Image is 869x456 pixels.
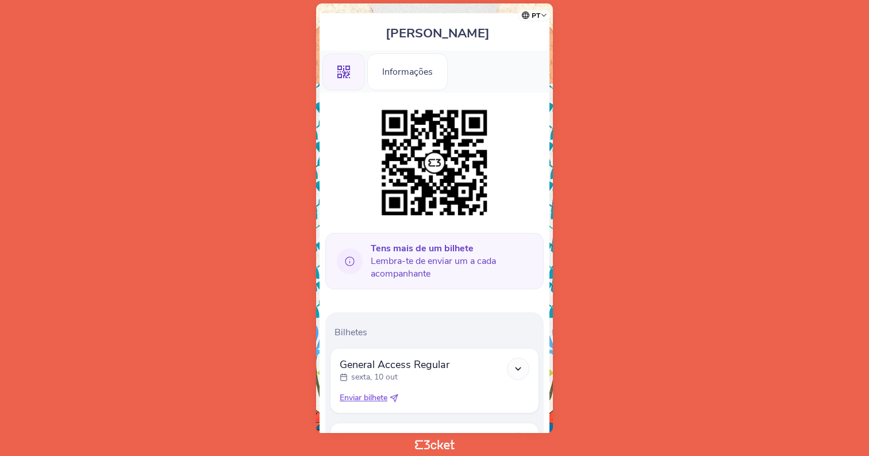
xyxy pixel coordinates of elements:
[386,25,490,42] span: [PERSON_NAME]
[334,326,539,339] p: Bilhetes
[371,242,474,255] b: Tens mais de um bilhete
[351,371,398,383] p: sexta, 10 out
[340,392,387,404] span: Enviar bilhete
[367,53,448,90] div: Informações
[340,358,449,371] span: General Access Regular
[371,242,535,280] span: Lembra-te de enviar um a cada acompanhante
[340,432,449,446] span: General Access Regular
[376,104,493,221] img: 5a79e439c1b74190978d2f12c2712054.png
[367,64,448,77] a: Informações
